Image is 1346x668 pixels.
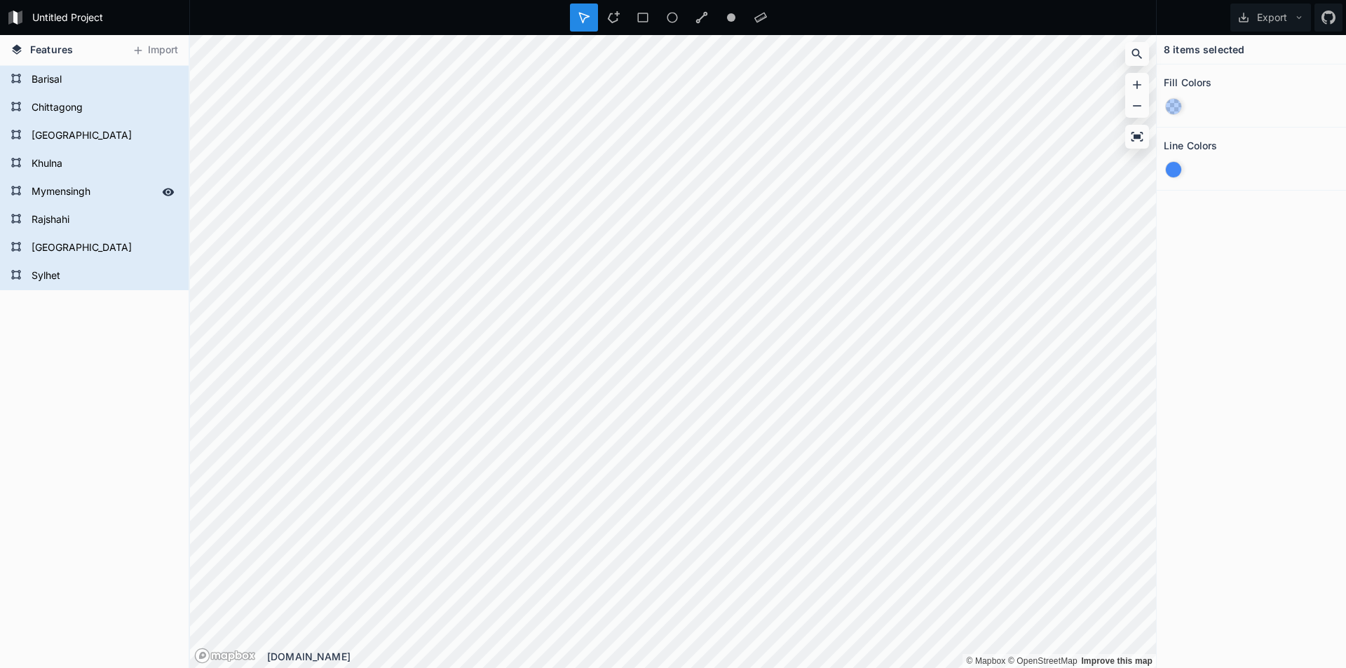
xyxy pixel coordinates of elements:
[1164,135,1218,156] h2: Line Colors
[966,656,1005,666] a: Mapbox
[1081,656,1153,666] a: Map feedback
[1230,4,1311,32] button: Export
[1008,656,1078,666] a: OpenStreetMap
[194,648,256,664] a: Mapbox logo
[267,649,1156,664] div: [DOMAIN_NAME]
[30,42,73,57] span: Features
[1164,42,1244,57] h4: 8 items selected
[1164,71,1212,93] h2: Fill Colors
[125,39,185,62] button: Import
